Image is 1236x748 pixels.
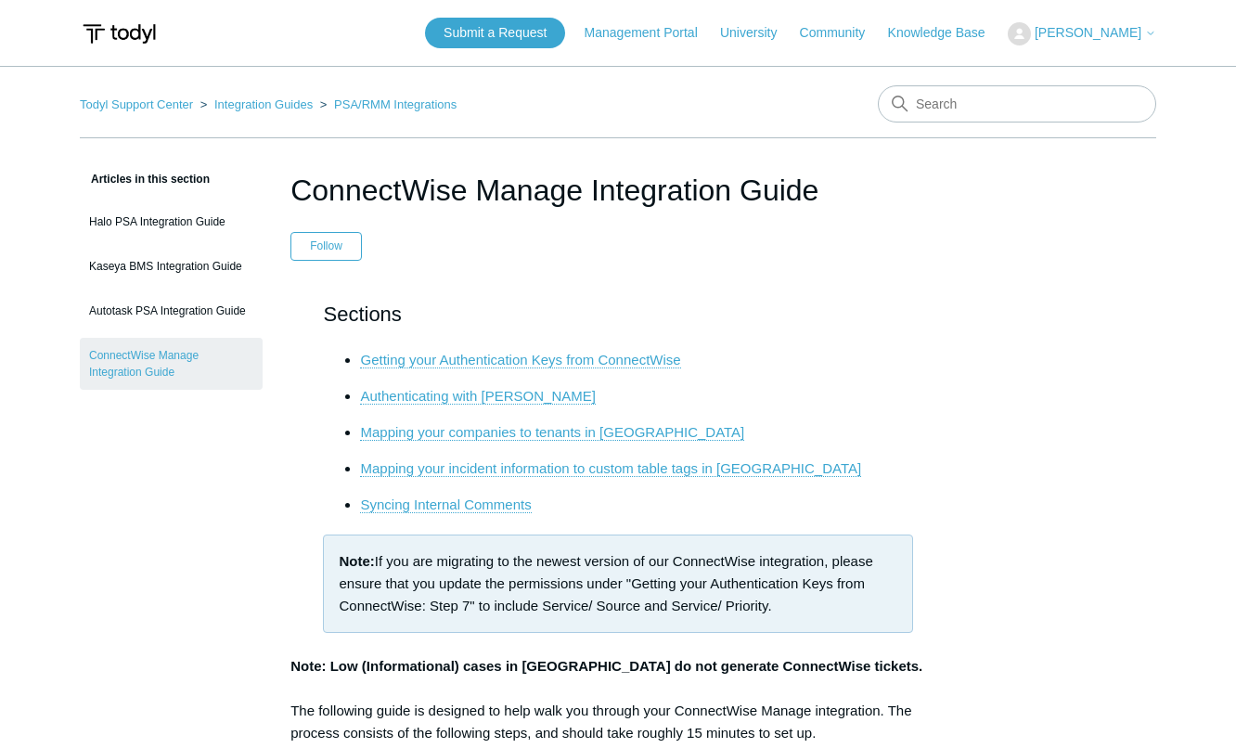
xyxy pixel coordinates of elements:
span: [PERSON_NAME] [1035,25,1141,40]
h2: Sections [323,298,912,330]
a: ConnectWise Manage Integration Guide [80,338,263,390]
a: Mapping your incident information to custom table tags in [GEOGRAPHIC_DATA] [360,460,861,477]
a: Authenticating with [PERSON_NAME] [360,388,595,405]
strong: Note: [339,553,374,569]
div: If you are migrating to the newest version of our ConnectWise integration, please ensure that you... [323,535,912,633]
a: Integration Guides [214,97,313,111]
h1: ConnectWise Manage Integration Guide [290,168,946,213]
a: Getting your Authentication Keys from ConnectWise [360,352,680,368]
a: Submit a Request [425,18,565,48]
a: Syncing Internal Comments [360,497,531,513]
a: Mapping your companies to tenants in [GEOGRAPHIC_DATA] [360,424,744,441]
button: [PERSON_NAME] [1008,22,1156,45]
a: Todyl Support Center [80,97,193,111]
a: Management Portal [585,23,716,43]
button: Follow Article [290,232,362,260]
a: Kaseya BMS Integration Guide [80,249,263,284]
a: Halo PSA Integration Guide [80,204,263,239]
strong: Note: Low (Informational) cases in [GEOGRAPHIC_DATA] do not generate ConnectWise tickets. [290,658,922,674]
div: The following guide is designed to help walk you through your ConnectWise Manage integration. The... [290,700,946,744]
li: Integration Guides [197,97,316,111]
li: PSA/RMM Integrations [316,97,457,111]
a: Knowledge Base [888,23,1004,43]
a: PSA/RMM Integrations [334,97,457,111]
a: Autotask PSA Integration Guide [80,293,263,329]
input: Search [878,85,1156,123]
a: Community [800,23,884,43]
li: Todyl Support Center [80,97,197,111]
a: University [720,23,795,43]
img: Todyl Support Center Help Center home page [80,17,159,51]
span: Articles in this section [80,173,210,186]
